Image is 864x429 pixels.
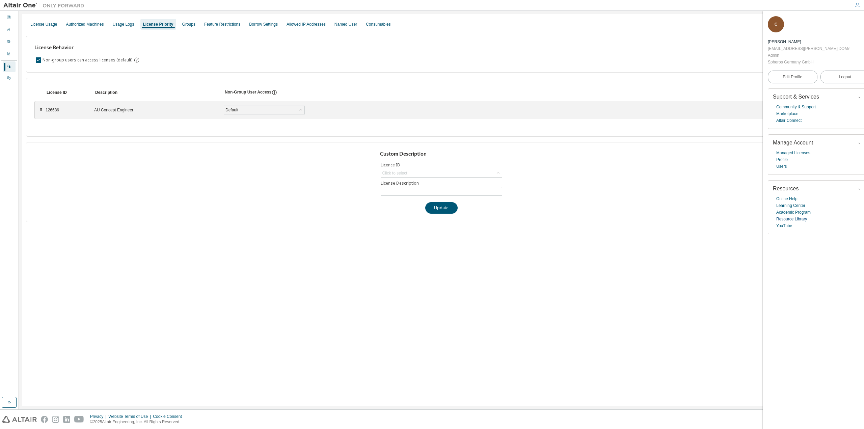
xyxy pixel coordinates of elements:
[783,74,802,80] span: Edit Profile
[94,107,216,113] div: AU Concept Engineer
[380,151,503,157] h3: Custom Description
[366,22,390,27] div: Consumables
[776,104,816,110] a: Community & Support
[63,416,70,423] img: linkedin.svg
[768,38,849,45] div: Christian Schinkel
[776,195,798,202] a: Online Help
[90,414,108,419] div: Privacy
[224,106,239,114] div: Default
[773,140,813,145] span: Manage Account
[66,22,104,27] div: Authorized Machines
[90,419,186,425] p: © 2025 Altair Engineering, Inc. All Rights Reserved.
[134,57,140,63] svg: By default any user not assigned to any group can access any license. Turn this setting off to di...
[34,44,139,51] h3: License Behavior
[768,71,817,83] a: Edit Profile
[3,49,16,60] div: Company Profile
[776,202,805,209] a: Learning Center
[153,414,186,419] div: Cookie Consent
[95,90,217,95] div: Description
[30,22,57,27] div: License Usage
[773,186,799,191] span: Resources
[381,181,502,186] label: License Description
[768,59,849,65] div: Spheros Germany GmbH
[3,37,16,48] div: User Profile
[112,22,134,27] div: Usage Logs
[287,22,326,27] div: Allowed IP Addresses
[776,216,807,222] a: Resource Library
[108,414,153,419] div: Website Terms of Use
[776,150,810,156] a: Managed Licenses
[839,74,851,80] span: Logout
[768,45,849,52] div: [EMAIL_ADDRESS][PERSON_NAME][DOMAIN_NAME]
[381,162,502,168] label: Licence ID
[52,416,59,423] img: instagram.svg
[3,61,16,72] div: Managed
[2,416,37,423] img: altair_logo.svg
[776,209,811,216] a: Academic Program
[773,94,819,100] span: Support & Services
[249,22,278,27] div: Borrow Settings
[381,169,502,177] div: Click to select
[776,222,792,229] a: YouTube
[204,22,240,27] div: Feature Restrictions
[224,106,304,114] div: Default
[41,416,48,423] img: facebook.svg
[143,22,173,27] div: License Priority
[182,22,195,27] div: Groups
[425,202,458,214] button: Update
[776,117,802,124] a: Altair Connect
[3,12,16,23] div: Dashboard
[334,22,357,27] div: Named User
[3,2,88,9] img: Altair One
[776,110,798,117] a: Marketplace
[776,156,788,163] a: Profile
[43,56,134,64] label: Non-group users can access licenses (default)
[225,89,271,96] div: Non-Group User Access
[382,170,407,176] div: Click to select
[39,107,43,113] div: ⠿
[776,163,787,170] a: Users
[768,52,849,59] div: Admin
[3,25,16,35] div: Users
[3,73,16,84] div: On Prem
[46,107,86,113] div: 126686
[775,22,778,27] span: C
[47,90,87,95] div: License ID
[74,416,84,423] img: youtube.svg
